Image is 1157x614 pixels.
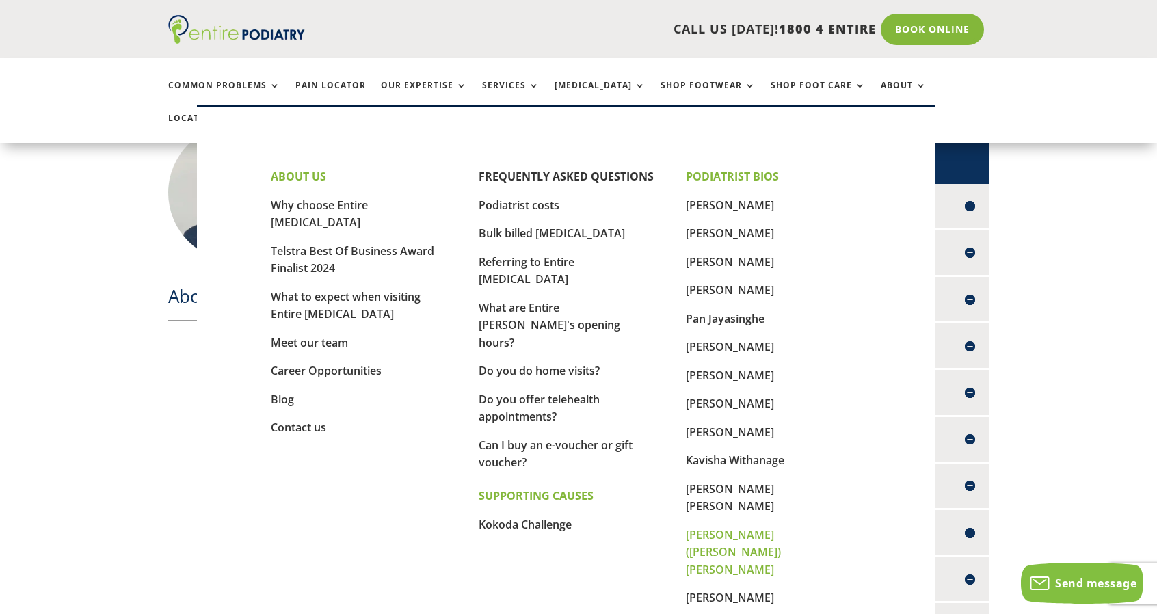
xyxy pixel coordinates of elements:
a: Services [482,81,540,110]
h2: About [168,284,700,315]
a: Why choose Entire [MEDICAL_DATA] [271,198,368,230]
a: Career Opportunities [271,363,382,378]
a: Do you do home visits? [479,363,600,378]
a: [PERSON_NAME] [686,198,774,213]
a: Our Expertise [381,81,467,110]
a: What to expect when visiting Entire [MEDICAL_DATA] [271,289,421,322]
a: Meet our team [271,335,348,350]
a: [PERSON_NAME] [686,254,774,269]
a: [PERSON_NAME] [686,368,774,383]
a: [PERSON_NAME] [686,425,774,440]
a: [PERSON_NAME] [686,339,774,354]
span: 1800 4 ENTIRE [779,21,876,37]
a: Locations [168,114,237,143]
a: [PERSON_NAME] [PERSON_NAME] [686,481,774,514]
a: Contact us [271,420,326,435]
strong: PODIATRIST BIOS [686,169,779,184]
a: Can I buy an e-voucher or gift voucher? [479,438,633,470]
a: [MEDICAL_DATA] [555,81,646,110]
a: [PERSON_NAME] [686,226,774,241]
a: Podiatrist costs [479,198,559,213]
strong: SUPPORTING CAUSES [479,488,594,503]
a: [PERSON_NAME] [686,396,774,411]
a: [PERSON_NAME] ([PERSON_NAME]) [PERSON_NAME] [686,527,781,577]
p: CALL US [DATE]! [358,21,876,38]
a: Kavisha Withanage [686,453,784,468]
strong: ABOUT US [271,169,326,184]
a: FREQUENTLY ASKED QUESTIONS [479,169,654,184]
a: Kokoda Challenge [479,517,572,532]
a: [PERSON_NAME] [686,590,774,605]
span: Send message [1055,576,1136,591]
a: Shop Footwear [661,81,756,110]
a: What are Entire [PERSON_NAME]'s opening hours? [479,300,620,350]
a: Common Problems [168,81,280,110]
img: Kavisha Withanage Podiatrist at Entire Podiatry [168,124,305,261]
a: Telstra Best Of Business Award Finalist 2024 [271,243,434,276]
a: [PERSON_NAME] [686,282,774,297]
a: Do you offer telehealth appointments? [479,392,600,425]
button: Send message [1021,563,1143,604]
a: Blog [271,392,294,407]
a: Pain Locator [295,81,366,110]
a: Entire Podiatry [168,33,305,46]
a: Bulk billed [MEDICAL_DATA] [479,226,625,241]
a: About [881,81,927,110]
a: Referring to Entire [MEDICAL_DATA] [479,254,574,287]
a: Shop Foot Care [771,81,866,110]
img: logo (1) [168,15,305,44]
a: Book Online [881,14,984,45]
a: Pan Jayasinghe [686,311,764,326]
